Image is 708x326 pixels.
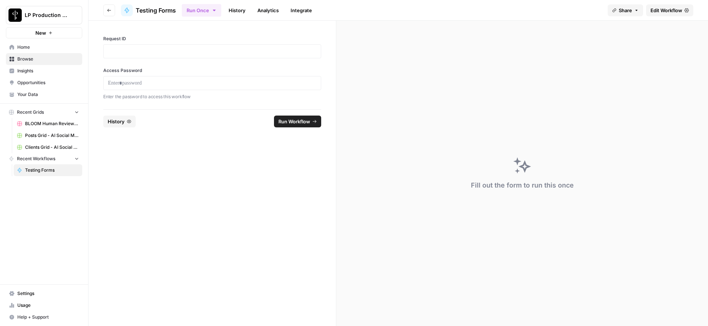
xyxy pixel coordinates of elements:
div: Fill out the form to run this once [471,180,574,191]
a: Testing Forms [14,164,82,176]
span: Opportunities [17,79,79,86]
img: LP Production Workloads Logo [8,8,22,22]
span: Testing Forms [136,6,176,15]
a: Posts Grid - AI Social Media [14,130,82,141]
span: Share [619,7,632,14]
span: Browse [17,56,79,62]
a: Browse [6,53,82,65]
span: Recent Grids [17,109,44,116]
a: Integrate [286,4,316,16]
span: Posts Grid - AI Social Media [25,132,79,139]
a: Edit Workflow [646,4,693,16]
button: Run Workflow [274,116,321,127]
button: History [103,116,136,127]
p: Enter the password to access this workflow [103,93,321,100]
label: Request ID [103,35,321,42]
button: Help + Support [6,311,82,323]
a: Your Data [6,89,82,100]
a: BLOOM Human Review (ver2) [14,118,82,130]
span: Clients Grid - AI Social Media [25,144,79,151]
span: Your Data [17,91,79,98]
button: Share [608,4,643,16]
a: Testing Forms [121,4,176,16]
a: Opportunities [6,77,82,89]
span: Insights [17,68,79,74]
span: Home [17,44,79,51]
a: Insights [6,65,82,77]
span: Edit Workflow [650,7,682,14]
span: LP Production Workloads [25,11,69,19]
span: Run Workflow [278,118,310,125]
span: History [108,118,125,125]
button: Recent Workflows [6,153,82,164]
a: Settings [6,288,82,299]
span: Help + Support [17,314,79,320]
span: New [35,29,46,37]
button: Run Once [182,4,221,17]
span: BLOOM Human Review (ver2) [25,120,79,127]
button: New [6,27,82,38]
button: Workspace: LP Production Workloads [6,6,82,24]
span: Usage [17,302,79,309]
span: Recent Workflows [17,155,55,162]
a: Home [6,41,82,53]
button: Recent Grids [6,107,82,118]
a: Clients Grid - AI Social Media [14,141,82,153]
span: Settings [17,290,79,297]
label: Access Password [103,67,321,74]
a: Analytics [253,4,283,16]
a: History [224,4,250,16]
a: Usage [6,299,82,311]
span: Testing Forms [25,167,79,174]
